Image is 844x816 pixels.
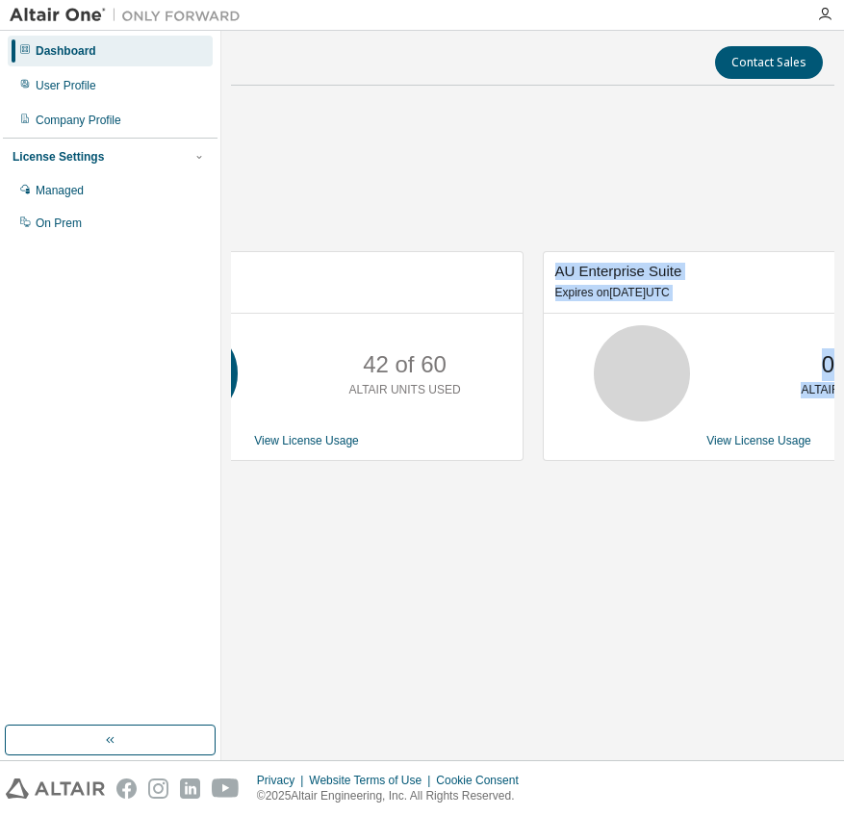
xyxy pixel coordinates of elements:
[116,778,137,799] img: facebook.svg
[212,778,240,799] img: youtube.svg
[363,348,447,381] p: 42 of 60
[6,778,105,799] img: altair_logo.svg
[36,183,84,198] div: Managed
[148,778,168,799] img: instagram.svg
[257,788,530,804] p: © 2025 Altair Engineering, Inc. All Rights Reserved.
[309,773,436,788] div: Website Terms of Use
[36,216,82,231] div: On Prem
[180,778,200,799] img: linkedin.svg
[103,285,506,301] p: Expires on [DATE] UTC
[436,773,529,788] div: Cookie Consent
[348,382,460,398] p: ALTAIR UNITS USED
[254,434,359,447] a: View License Usage
[10,6,250,25] img: Altair One
[706,434,811,447] a: View License Usage
[36,78,96,93] div: User Profile
[13,149,104,165] div: License Settings
[257,773,309,788] div: Privacy
[36,113,121,128] div: Company Profile
[36,43,96,59] div: Dashboard
[715,46,823,79] button: Contact Sales
[555,263,682,279] span: AU Enterprise Suite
